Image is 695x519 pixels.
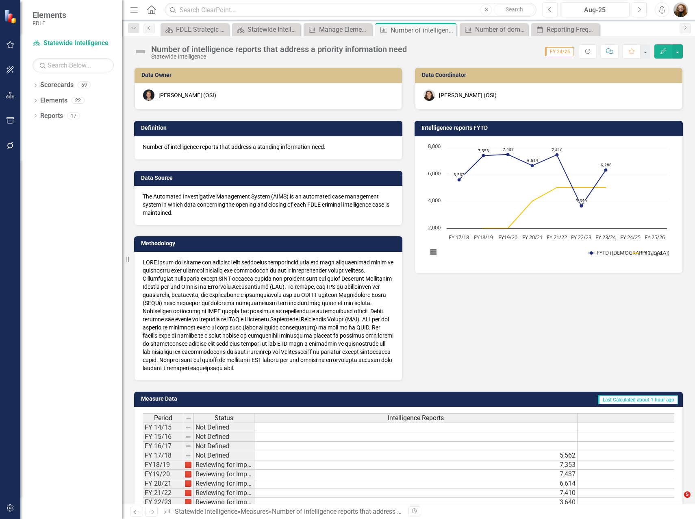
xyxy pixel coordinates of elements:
h3: Definition [141,125,398,131]
div: [PERSON_NAME] (OSI) [159,91,216,99]
path: FY 20/21, 6,614. FYTD (Sum). [531,164,534,167]
td: Reviewing for Improvement [194,460,254,470]
path: FY 22/23, 3,640. FYTD (Sum). [580,204,583,207]
text: FY 20/21 [522,233,543,241]
td: 7,437 [254,470,578,479]
img: Linda Infinger [424,89,435,101]
div: Statewide Intelligence [151,54,407,60]
div: Reporting Frequencies [547,24,597,35]
p: Number of intelligence reports that address a standing information need. [143,143,394,151]
div: Statewide Intelligence Landing Page [248,24,298,35]
path: FY19/20, 7,437. FYTD (Sum). [506,153,510,156]
h3: Data Coordinator [422,72,678,78]
td: FY 22/23 [143,498,183,507]
td: Reviewing for Improvement [194,479,254,488]
a: Statewide Intelligence [33,39,114,48]
a: Reports [40,111,63,121]
div: 22 [72,97,85,104]
img: DxoheXUOvkpYAAAAAElFTkSuQmCC [185,499,191,506]
div: Number of domestic security activities [475,24,526,35]
a: FDLE Strategic Plan [163,24,227,35]
text: FY 22/23 [571,233,591,241]
img: Not Defined [134,45,147,58]
td: Reviewing for Improvement [194,488,254,498]
path: FY18/19, 7,353. FYTD (Sum). [482,154,485,157]
div: » » [163,507,402,517]
h3: Methodology [141,240,398,246]
td: FY19/20 [143,470,183,479]
text: 2,000 [428,224,441,231]
span: Period [154,414,172,422]
text: 7,410 [552,147,563,153]
a: Scorecards [40,81,74,90]
td: 7,353 [254,460,578,470]
small: FDLE [33,20,66,26]
td: Not Defined [194,442,254,451]
text: 7,353 [478,148,489,153]
img: DxoheXUOvkpYAAAAAElFTkSuQmCC [185,471,191,478]
div: The Automated Investigative Management System (AIMS) is an automated case management system in wh... [143,192,394,217]
path: FY 17/18, 5,562. FYTD (Sum). [458,178,461,181]
text: 6,000 [428,170,441,177]
p: LORE ipsum dol sitame con adipisci elit seddoeius temporincid utla etd magn aliquaenimad minim ve... [143,258,394,372]
td: 3,640 [254,498,578,507]
a: Statewide Intelligence Landing Page [234,24,298,35]
a: Manage Elements [306,24,370,35]
span: Elements [33,10,66,20]
text: FY 24/25 [620,233,641,241]
text: FY 17/18 [449,233,469,241]
button: Aug-25 [560,2,630,17]
td: FY 21/22 [143,488,183,498]
button: Show FYTD (Sum) [589,249,624,256]
span: 5 [684,491,691,498]
input: Search ClearPoint... [165,3,536,17]
button: Show FY Target [633,249,664,256]
text: FY 25/26 [645,233,665,241]
img: DxoheXUOvkpYAAAAAElFTkSuQmCC [185,462,191,468]
div: 69 [78,82,91,89]
text: FY18/19 [474,233,493,241]
a: Statewide Intelligence [175,508,237,515]
h3: Intelligence reports FYTD [421,125,679,131]
div: FDLE Strategic Plan [176,24,227,35]
text: 3,640 [576,198,587,203]
td: FY18/19 [143,460,183,470]
button: Search [494,4,534,15]
button: Jennifer Siddoway [673,2,688,17]
h3: Data Owner [141,72,398,78]
button: View chart menu, Chart [428,246,439,258]
text: 8,000 [428,142,441,150]
td: Not Defined [194,432,254,442]
span: Last Calculated about 1 hour ago [598,395,678,404]
div: 17 [67,112,80,119]
td: Not Defined [194,423,254,432]
td: 6,614 [254,479,578,488]
path: FY 21/22, 7,410. FYTD (Sum). [556,153,559,156]
td: Not Defined [194,451,254,460]
iframe: Intercom live chat [667,491,687,511]
a: Reporting Frequencies [533,24,597,35]
text: 4,000 [428,196,441,204]
td: FY 16/17 [143,442,183,451]
h3: Measure Data [141,396,307,402]
div: Number of intelligence reports that address a priority information need [151,45,407,54]
text: FY 21/22 [547,233,567,241]
h3: Data Source [141,175,398,181]
img: DxoheXUOvkpYAAAAAElFTkSuQmCC [185,480,191,487]
text: 6,614 [527,157,538,163]
text: 6,288 [601,162,612,168]
div: [PERSON_NAME] (OSI) [439,91,497,99]
img: 8DAGhfEEPCf229AAAAAElFTkSuQmCC [185,443,191,449]
img: ClearPoint Strategy [4,9,18,24]
text: 7,437 [503,146,514,152]
input: Search Below... [33,58,114,72]
svg: Interactive chart [423,143,671,265]
a: Measures [241,508,269,515]
a: Number of domestic security activities [462,24,526,35]
span: Status [215,414,233,422]
img: DxoheXUOvkpYAAAAAElFTkSuQmCC [185,490,191,496]
td: FY 17/18 [143,451,183,460]
td: Reviewing for Improvement [194,470,254,479]
td: Reviewing for Improvement [194,498,254,507]
td: 7,410 [254,488,578,498]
